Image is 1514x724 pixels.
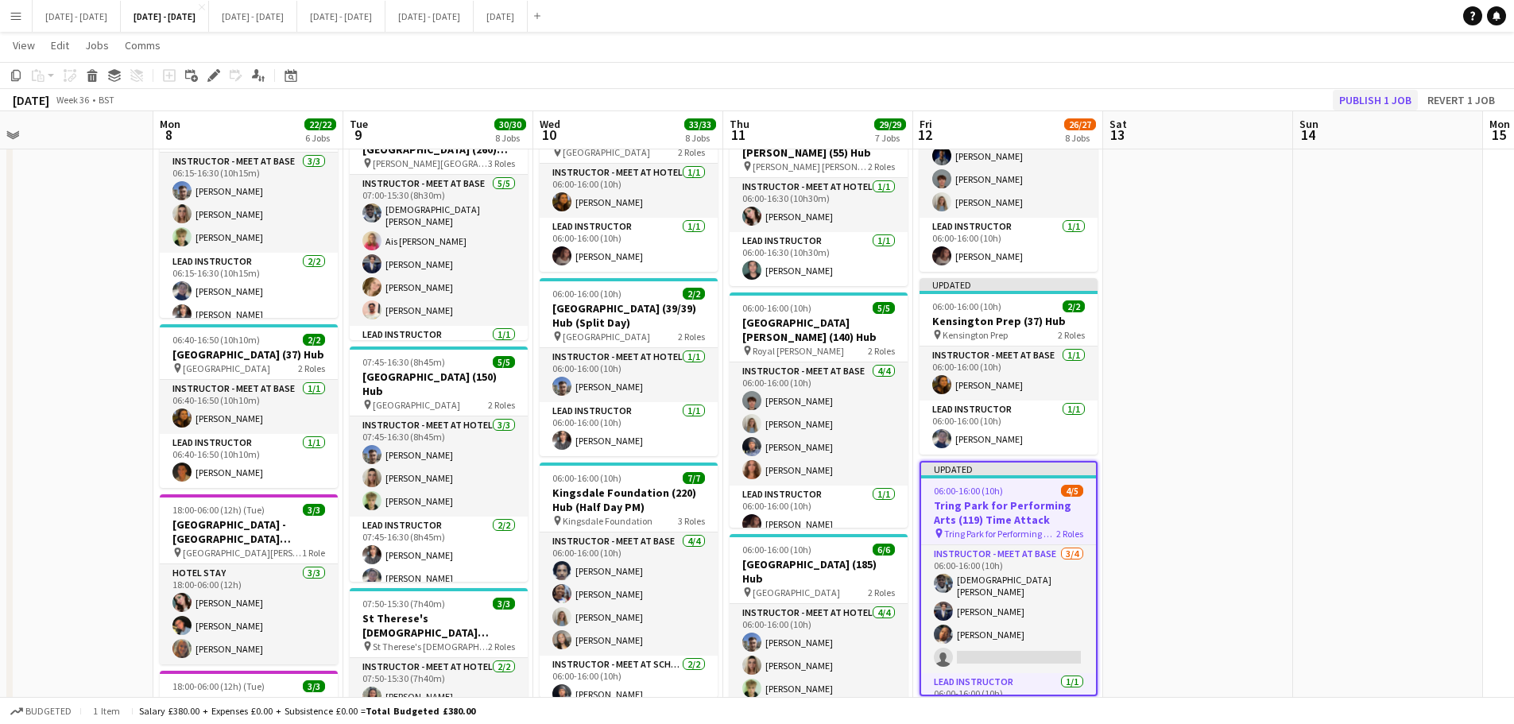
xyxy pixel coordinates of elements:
[160,347,338,362] h3: [GEOGRAPHIC_DATA] (37) Hub
[494,118,526,130] span: 30/30
[160,117,180,131] span: Mon
[99,94,114,106] div: BST
[540,108,718,272] div: 06:00-16:00 (10h)2/2[GEOGRAPHIC_DATA] (50) Hub [GEOGRAPHIC_DATA]2 RolesInstructor - Meet at Hotel...
[373,399,460,411] span: [GEOGRAPHIC_DATA]
[160,153,338,253] app-card-role: Instructor - Meet at Base3/306:15-16:30 (10h15m)[PERSON_NAME][PERSON_NAME][PERSON_NAME]
[160,517,338,546] h3: [GEOGRAPHIC_DATA] - [GEOGRAPHIC_DATA] [GEOGRAPHIC_DATA]
[350,416,528,517] app-card-role: Instructor - Meet at Hotel3/307:45-16:30 (8h45m)[PERSON_NAME][PERSON_NAME][PERSON_NAME]
[920,117,932,131] span: Fri
[87,705,126,717] span: 1 item
[540,117,560,131] span: Wed
[685,132,715,144] div: 8 Jobs
[1064,118,1096,130] span: 26/27
[943,329,1008,341] span: Kensington Prep
[157,126,180,144] span: 8
[552,472,621,484] span: 06:00-16:00 (10h)
[920,314,1098,328] h3: Kensington Prep (37) Hub
[540,218,718,272] app-card-role: Lead Instructor1/106:00-16:00 (10h)[PERSON_NAME]
[160,494,338,664] app-job-card: 18:00-06:00 (12h) (Tue)3/3[GEOGRAPHIC_DATA] - [GEOGRAPHIC_DATA] [GEOGRAPHIC_DATA] [GEOGRAPHIC_DAT...
[305,132,335,144] div: 6 Jobs
[920,37,1098,272] app-job-card: 06:00-16:00 (10h)5/5Emanuel School (148) Hub (Half Day AM) [GEOGRAPHIC_DATA]2 RolesInstructor - M...
[160,253,338,330] app-card-role: Lead Instructor2/206:15-16:30 (10h15m)[PERSON_NAME][PERSON_NAME]
[495,132,525,144] div: 8 Jobs
[873,544,895,556] span: 6/6
[873,302,895,314] span: 5/5
[920,218,1098,272] app-card-role: Lead Instructor1/106:00-16:00 (10h)[PERSON_NAME]
[160,324,338,488] app-job-card: 06:40-16:50 (10h10m)2/2[GEOGRAPHIC_DATA] (37) Hub [GEOGRAPHIC_DATA]2 RolesInstructor - Meet at Ba...
[347,126,368,144] span: 9
[944,528,1056,540] span: Tring Park for Performing Arts
[563,331,650,343] span: [GEOGRAPHIC_DATA]
[51,38,69,52] span: Edit
[52,94,92,106] span: Week 36
[920,401,1098,455] app-card-role: Lead Instructor1/106:00-16:00 (10h)[PERSON_NAME]
[298,362,325,374] span: 2 Roles
[488,399,515,411] span: 2 Roles
[350,326,528,380] app-card-role: Lead Instructor1/1
[13,92,49,108] div: [DATE]
[753,587,840,598] span: [GEOGRAPHIC_DATA]
[350,117,368,131] span: Tue
[1333,90,1418,110] button: Publish 1 job
[350,347,528,582] app-job-card: 07:45-16:30 (8h45m)5/5[GEOGRAPHIC_DATA] (150) Hub [GEOGRAPHIC_DATA]2 RolesInstructor - Meet at Ho...
[540,348,718,402] app-card-role: Instructor - Meet at Hotel1/106:00-16:00 (10h)[PERSON_NAME]
[1056,528,1083,540] span: 2 Roles
[79,35,115,56] a: Jobs
[540,164,718,218] app-card-role: Instructor - Meet at Hotel1/106:00-16:00 (10h)[PERSON_NAME]
[493,598,515,610] span: 3/3
[302,547,325,559] span: 1 Role
[1299,117,1318,131] span: Sun
[6,35,41,56] a: View
[209,1,297,32] button: [DATE] - [DATE]
[304,118,336,130] span: 22/22
[474,1,528,32] button: [DATE]
[1421,90,1501,110] button: Revert 1 job
[1109,117,1127,131] span: Sat
[678,515,705,527] span: 3 Roles
[730,292,908,528] app-job-card: 06:00-16:00 (10h)5/5[GEOGRAPHIC_DATA][PERSON_NAME] (140) Hub Royal [PERSON_NAME]2 RolesInstructor...
[121,1,209,32] button: [DATE] - [DATE]
[917,126,932,144] span: 12
[742,302,811,314] span: 06:00-16:00 (10h)
[350,105,528,340] div: 07:00-15:30 (8h30m)9/9[PERSON_NAME][GEOGRAPHIC_DATA] (260) Hub [PERSON_NAME][GEOGRAPHIC_DATA]3 Ro...
[1107,126,1127,144] span: 13
[160,83,338,318] app-job-card: 06:15-16:30 (10h15m)5/5[GEOGRAPHIC_DATA] (145/145) Hub (split day) [GEOGRAPHIC_DATA]2 RolesInstru...
[730,486,908,540] app-card-role: Lead Instructor1/106:00-16:00 (10h)[PERSON_NAME]
[488,641,515,652] span: 2 Roles
[684,118,716,130] span: 33/33
[350,370,528,398] h3: [GEOGRAPHIC_DATA] (150) Hub
[366,705,475,717] span: Total Budgeted £380.00
[1487,126,1510,144] span: 15
[730,178,908,232] app-card-role: Instructor - Meet at Hotel1/106:00-16:30 (10h30m)[PERSON_NAME]
[183,362,270,374] span: [GEOGRAPHIC_DATA]
[33,1,121,32] button: [DATE] - [DATE]
[753,345,844,357] span: Royal [PERSON_NAME]
[160,434,338,488] app-card-role: Lead Instructor1/106:40-16:50 (10h10m)[PERSON_NAME]
[921,545,1096,673] app-card-role: Instructor - Meet at Base3/406:00-16:00 (10h)[DEMOGRAPHIC_DATA][PERSON_NAME][PERSON_NAME][PERSON_...
[563,146,650,158] span: [GEOGRAPHIC_DATA]
[540,463,718,698] div: 06:00-16:00 (10h)7/7Kingsdale Foundation (220) Hub (Half Day PM) Kingsdale Foundation3 RolesInstr...
[920,461,1098,696] app-job-card: Updated06:00-16:00 (10h)4/5Tring Park for Performing Arts (119) Time Attack Tring Park for Perfor...
[730,362,908,486] app-card-role: Instructor - Meet at Base4/406:00-16:00 (10h)[PERSON_NAME][PERSON_NAME][PERSON_NAME][PERSON_NAME]
[921,498,1096,527] h3: Tring Park for Performing Arts (119) Time Attack
[540,532,718,656] app-card-role: Instructor - Meet at Base4/406:00-16:00 (10h)[PERSON_NAME][PERSON_NAME][PERSON_NAME][PERSON_NAME]
[727,126,749,144] span: 11
[563,515,652,527] span: Kingsdale Foundation
[678,146,705,158] span: 2 Roles
[350,175,528,326] app-card-role: Instructor - Meet at Base5/507:00-15:30 (8h30m)[DEMOGRAPHIC_DATA][PERSON_NAME]Ais [PERSON_NAME][P...
[868,587,895,598] span: 2 Roles
[1058,329,1085,341] span: 2 Roles
[303,504,325,516] span: 3/3
[540,402,718,456] app-card-role: Lead Instructor1/106:00-16:00 (10h)[PERSON_NAME]
[139,705,475,717] div: Salary £380.00 + Expenses £0.00 + Subsistence £0.00 =
[303,334,325,346] span: 2/2
[160,380,338,434] app-card-role: Instructor - Meet at Base1/106:40-16:50 (10h10m)[PERSON_NAME]
[730,232,908,286] app-card-role: Lead Instructor1/106:00-16:30 (10h30m)[PERSON_NAME]
[678,331,705,343] span: 2 Roles
[183,547,302,559] span: [GEOGRAPHIC_DATA][PERSON_NAME]
[540,278,718,456] app-job-card: 06:00-16:00 (10h)2/2[GEOGRAPHIC_DATA] (39/39) Hub (Split Day) [GEOGRAPHIC_DATA]2 RolesInstructor ...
